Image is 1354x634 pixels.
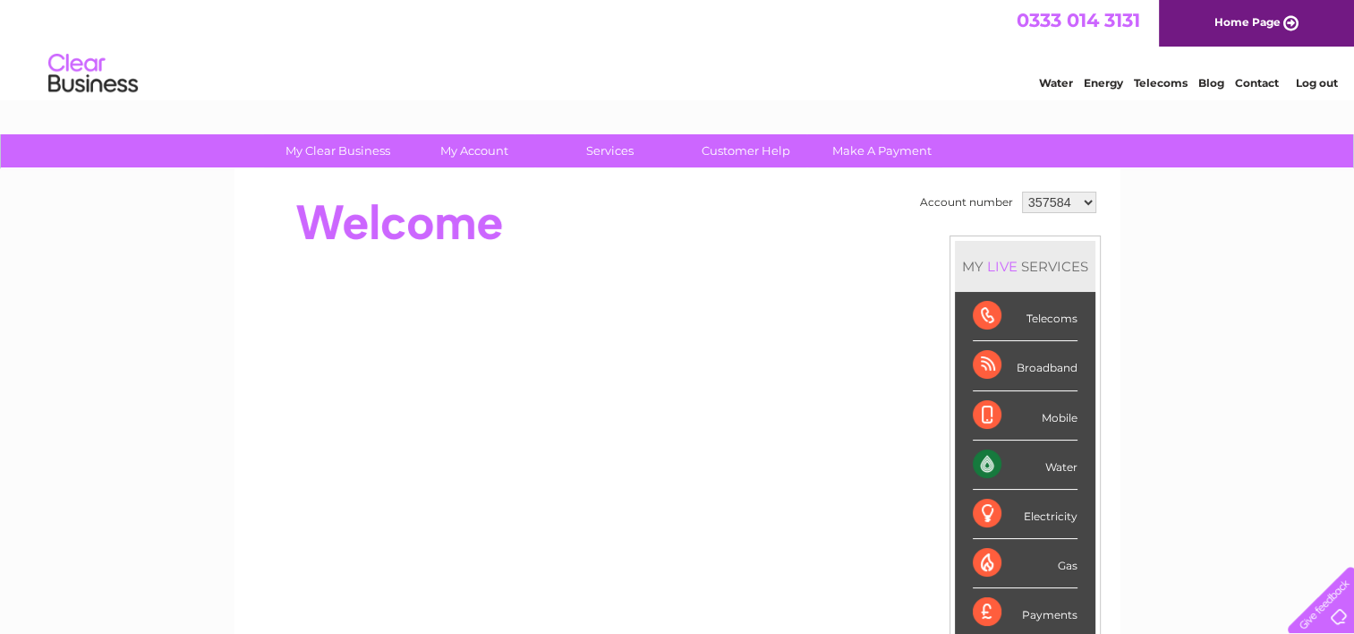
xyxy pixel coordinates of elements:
div: Clear Business is a trading name of Verastar Limited (registered in [GEOGRAPHIC_DATA] No. 3667643... [255,10,1101,87]
div: Water [973,441,1077,490]
a: Blog [1198,76,1224,90]
a: My Account [400,134,548,167]
div: Telecoms [973,292,1077,341]
td: Account number [915,187,1018,218]
a: Log out [1295,76,1337,90]
div: LIVE [984,258,1021,275]
a: Make A Payment [808,134,956,167]
a: Telecoms [1134,76,1188,90]
a: Contact [1235,76,1279,90]
a: Energy [1084,76,1123,90]
a: 0333 014 3131 [1017,9,1140,31]
a: Water [1039,76,1073,90]
div: Electricity [973,490,1077,539]
img: logo.png [47,47,139,101]
div: Mobile [973,391,1077,441]
a: Services [536,134,684,167]
div: Broadband [973,341,1077,390]
div: Gas [973,539,1077,588]
div: MY SERVICES [955,241,1095,292]
a: Customer Help [672,134,820,167]
a: My Clear Business [264,134,412,167]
